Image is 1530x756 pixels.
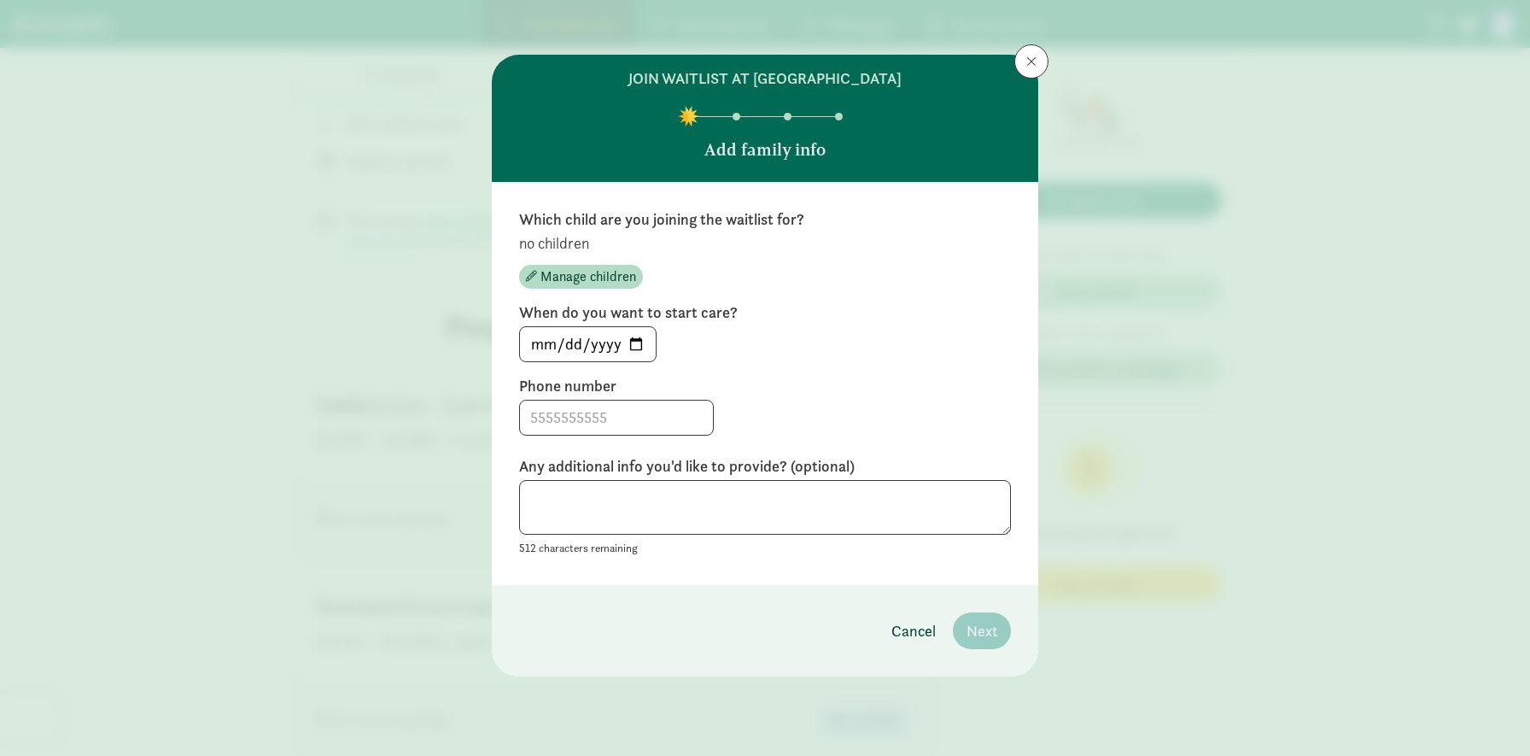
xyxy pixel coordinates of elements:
label: Any additional info you'd like to provide? (optional) [519,456,1011,477]
input: 5555555555 [520,401,713,435]
span: Next [966,619,997,642]
button: Cancel [878,612,949,649]
p: Add family info [704,138,826,161]
small: 512 characters remaining [519,541,638,555]
button: Manage children [519,265,643,289]
button: Next [953,612,1011,649]
h6: join waitlist at [GEOGRAPHIC_DATA] [628,68,902,89]
span: Manage children [540,267,636,287]
label: Which child are you joining the waitlist for? [519,209,1011,230]
span: Cancel [891,619,936,642]
label: When do you want to start care? [519,302,1011,323]
label: Phone number [519,376,1011,396]
p: no children [519,233,1011,254]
